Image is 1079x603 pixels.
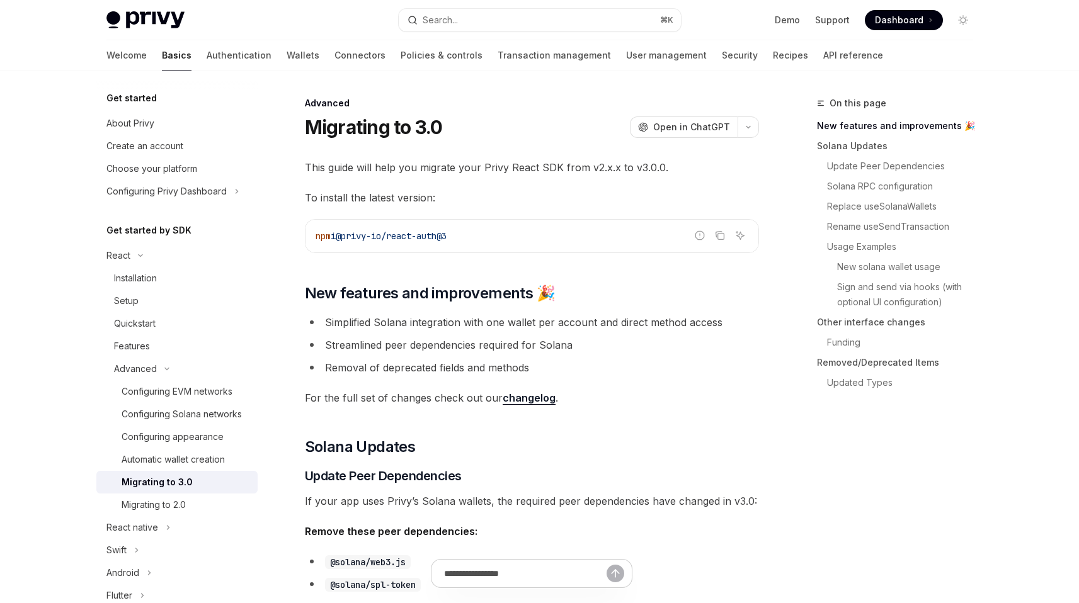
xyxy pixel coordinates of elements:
div: Advanced [114,361,157,376]
div: Setup [114,293,139,308]
a: Policies & controls [401,40,482,70]
li: Simplified Solana integration with one wallet per account and direct method access [305,313,759,331]
div: Search... [423,13,458,28]
a: Solana Updates [817,136,983,156]
span: ⌘ K [660,15,673,25]
a: Migrating to 3.0 [96,471,258,493]
a: Sign and send via hooks (with optional UI configuration) [817,277,983,312]
div: Quickstart [114,316,156,331]
h5: Get started by SDK [106,223,191,238]
div: Automatic wallet creation [122,452,225,467]
a: Usage Examples [817,237,983,257]
button: Toggle React section [96,244,258,267]
div: Swift [106,543,127,558]
a: About Privy [96,112,258,135]
button: Toggle Configuring Privy Dashboard section [96,180,258,203]
span: npm [316,230,331,242]
div: Configuring EVM networks [122,384,232,399]
a: New features and improvements 🎉 [817,116,983,136]
a: Setup [96,290,258,312]
button: Send message [607,565,624,582]
li: Streamlined peer dependencies required for Solana [305,336,759,354]
span: Dashboard [875,14,923,26]
a: Support [815,14,850,26]
div: Flutter [106,588,132,603]
a: New solana wallet usage [817,257,983,277]
a: Funding [817,332,983,352]
button: Open in ChatGPT [630,116,738,138]
a: Create an account [96,135,258,157]
a: Solana RPC configuration [817,176,983,196]
a: Replace useSolanaWallets [817,196,983,217]
span: On this page [830,96,886,111]
button: Toggle React native section [96,516,258,539]
img: light logo [106,11,185,29]
a: Update Peer Dependencies [817,156,983,176]
button: Open search [399,9,681,31]
div: React [106,248,130,263]
span: For the full set of changes check out our . [305,389,759,407]
div: Choose your platform [106,161,197,176]
span: New features and improvements 🎉 [305,283,555,303]
div: Migrating to 3.0 [122,475,193,490]
div: About Privy [106,116,154,131]
a: Removed/Deprecated Items [817,352,983,373]
span: If your app uses Privy’s Solana wallets, the required peer dependencies have changed in v3.0: [305,492,759,510]
a: Transaction management [498,40,611,70]
button: Toggle Swift section [96,539,258,561]
div: Advanced [305,97,759,110]
code: @solana/web3.js [325,555,411,569]
h1: Migrating to 3.0 [305,116,443,138]
a: Dashboard [865,10,943,30]
button: Ask AI [732,227,748,244]
a: Automatic wallet creation [96,448,258,471]
a: Rename useSendTransaction [817,217,983,237]
a: User management [626,40,707,70]
a: Quickstart [96,312,258,335]
a: Migrating to 2.0 [96,493,258,516]
a: Basics [162,40,191,70]
div: Android [106,565,139,580]
a: changelog [503,392,556,405]
span: i [331,230,336,242]
button: Toggle dark mode [953,10,973,30]
div: Create an account [106,138,183,154]
a: Configuring EVM networks [96,380,258,403]
a: Configuring appearance [96,425,258,448]
a: Demo [775,14,800,26]
button: Toggle Android section [96,561,258,584]
a: Updated Types [817,373,983,393]
a: Welcome [106,40,147,70]
a: Other interface changes [817,312,983,332]
span: @privy-io/react-auth@3 [336,230,447,242]
div: Migrating to 2.0 [122,497,186,512]
div: Installation [114,271,157,286]
span: To install the latest version: [305,189,759,206]
span: Solana Updates [305,437,416,457]
a: Wallets [287,40,319,70]
button: Report incorrect code [692,227,708,244]
a: Configuring Solana networks [96,403,258,425]
a: API reference [823,40,883,70]
div: Configuring Privy Dashboard [106,184,227,199]
button: Copy the contents from the code block [712,227,728,244]
button: Toggle Advanced section [96,358,258,380]
span: This guide will help you migrate your Privy React SDK from v2.x.x to v3.0.0. [305,159,759,176]
a: Installation [96,267,258,290]
a: Connectors [334,40,385,70]
a: Choose your platform [96,157,258,180]
div: Features [114,339,150,354]
input: Ask a question... [444,560,607,587]
a: Recipes [773,40,808,70]
div: React native [106,520,158,535]
li: Removal of deprecated fields and methods [305,359,759,376]
h5: Get started [106,91,157,106]
strong: Remove these peer dependencies: [305,525,477,538]
div: Configuring Solana networks [122,407,242,422]
a: Security [722,40,758,70]
span: Open in ChatGPT [653,121,730,133]
a: Authentication [207,40,271,70]
div: Configuring appearance [122,429,224,444]
span: Update Peer Dependencies [305,467,462,485]
a: Features [96,335,258,358]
